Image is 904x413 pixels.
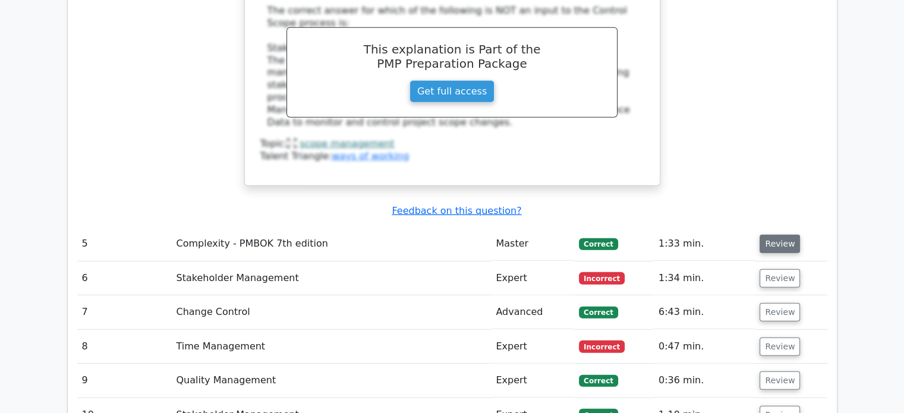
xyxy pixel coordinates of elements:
[171,261,491,295] td: Stakeholder Management
[654,261,755,295] td: 1:34 min.
[491,364,574,398] td: Expert
[410,80,494,103] a: Get full access
[300,138,394,149] a: scope management
[260,138,644,163] div: Talent Triangle:
[579,307,618,319] span: Correct
[654,330,755,364] td: 0:47 min.
[267,5,637,128] div: The correct answer for which of the following is NOT an input to the Control Scope process is: St...
[579,272,625,284] span: Incorrect
[654,364,755,398] td: 0:36 min.
[579,341,625,352] span: Incorrect
[579,375,618,387] span: Correct
[654,227,755,261] td: 1:33 min.
[491,261,574,295] td: Expert
[392,205,521,216] a: Feedback on this question?
[171,364,491,398] td: Quality Management
[77,261,172,295] td: 6
[760,303,800,321] button: Review
[77,364,172,398] td: 9
[77,227,172,261] td: 5
[760,338,800,356] button: Review
[760,269,800,288] button: Review
[760,371,800,390] button: Review
[77,295,172,329] td: 7
[760,235,800,253] button: Review
[579,238,618,250] span: Correct
[332,150,409,162] a: ways of working
[491,330,574,364] td: Expert
[171,330,491,364] td: Time Management
[171,227,491,261] td: Complexity - PMBOK 7th edition
[77,330,172,364] td: 8
[171,295,491,329] td: Change Control
[491,295,574,329] td: Advanced
[654,295,755,329] td: 6:43 min.
[491,227,574,261] td: Master
[260,138,644,150] div: Topic:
